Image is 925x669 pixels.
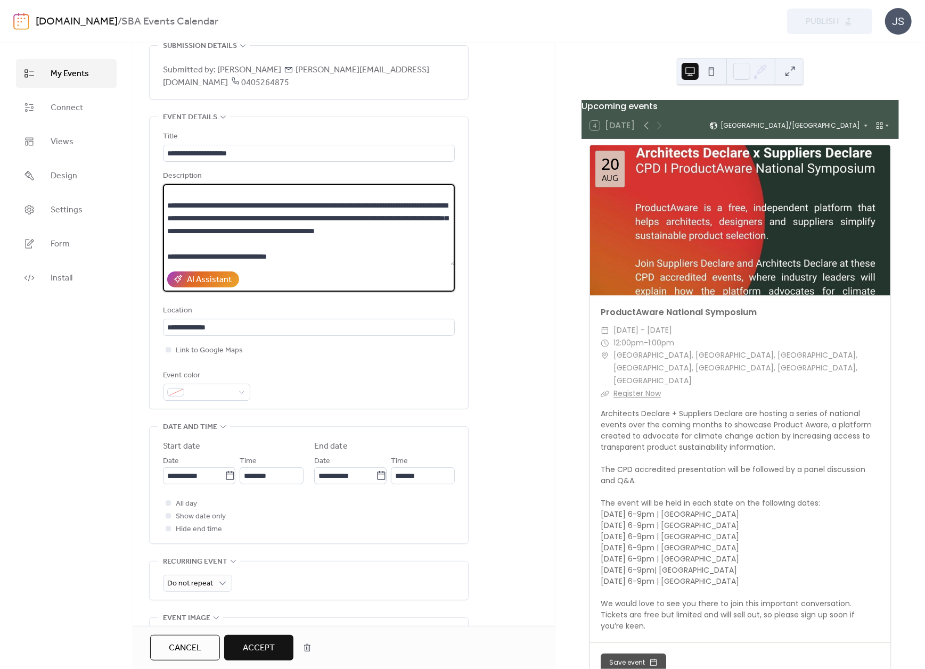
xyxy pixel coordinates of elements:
[16,59,117,88] a: My Events
[163,455,179,468] span: Date
[163,369,248,382] div: Event color
[187,274,232,286] div: AI Assistant
[314,455,330,468] span: Date
[721,122,860,129] span: [GEOGRAPHIC_DATA]/[GEOGRAPHIC_DATA]
[150,635,220,660] button: Cancel
[163,130,453,143] div: Title
[163,612,210,625] span: Event image
[118,12,121,32] b: /
[163,421,217,434] span: Date and time
[169,642,201,655] span: Cancel
[176,510,226,523] span: Show date only
[51,238,70,251] span: Form
[314,440,348,453] div: End date
[391,455,408,468] span: Time
[16,229,117,258] a: Form
[51,136,73,148] span: Views
[51,102,83,114] span: Connect
[601,306,757,318] a: ProductAware National Symposium
[601,349,609,362] div: ​
[167,271,239,287] button: AI Assistant
[602,174,618,182] div: Aug
[601,337,609,350] div: ​
[176,498,197,510] span: All day
[224,635,293,660] button: Accept
[601,387,609,400] div: ​
[582,100,899,113] div: Upcoming events
[16,263,117,292] a: Install
[176,523,222,536] span: Hide end time
[601,156,619,172] div: 20
[163,40,237,53] span: Submission details
[51,170,77,183] span: Design
[163,440,200,453] div: Start date
[51,68,89,80] span: My Events
[121,12,218,32] b: SBA Events Calendar
[163,170,453,183] div: Description
[51,272,72,285] span: Install
[13,13,29,30] img: logo
[644,337,648,350] span: -
[163,64,455,89] span: Submitted by: [PERSON_NAME] [PERSON_NAME][EMAIL_ADDRESS][DOMAIN_NAME]
[228,75,289,91] span: 0405264875
[36,12,118,32] a: [DOMAIN_NAME]
[16,127,117,156] a: Views
[16,93,117,122] a: Connect
[163,111,217,124] span: Event details
[601,324,609,337] div: ​
[613,324,672,337] span: [DATE] - [DATE]
[243,642,275,655] span: Accept
[51,204,83,217] span: Settings
[648,337,674,350] span: 1:00pm
[590,408,890,632] div: Architects Declare + Suppliers Declare are hosting a series of national events over the coming mo...
[240,455,257,468] span: Time
[885,8,912,35] div: JS
[167,576,213,591] span: Do not repeat
[16,161,117,190] a: Design
[16,195,117,224] a: Settings
[163,304,453,317] div: Location
[163,556,227,568] span: Recurring event
[613,349,880,387] span: [GEOGRAPHIC_DATA], [GEOGRAPHIC_DATA], [GEOGRAPHIC_DATA], [GEOGRAPHIC_DATA], [GEOGRAPHIC_DATA], [G...
[613,337,644,350] span: 12:00pm
[613,388,661,399] a: Register Now
[176,344,243,357] span: Link to Google Maps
